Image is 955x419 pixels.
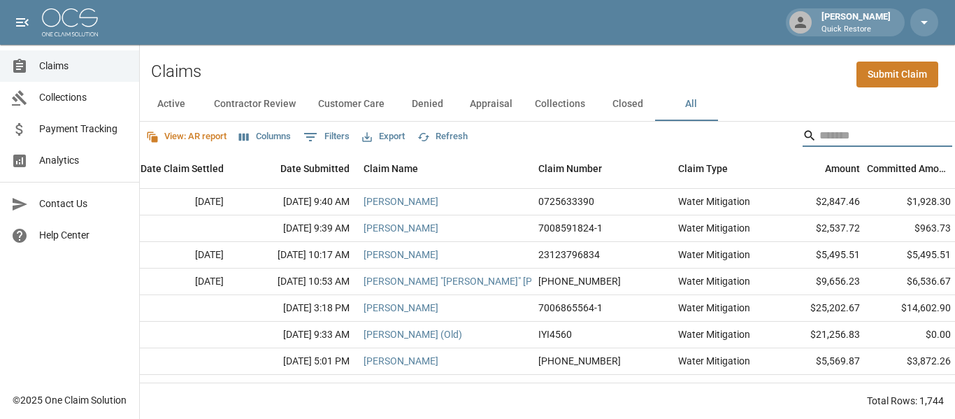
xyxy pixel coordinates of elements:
div: Committed Amount [867,149,951,188]
button: Refresh [414,126,471,148]
div: [DATE] 3:18 PM [231,295,357,322]
button: Closed [596,87,659,121]
div: $5,495.51 [776,242,867,269]
span: Collections [39,90,128,105]
button: Export [359,126,408,148]
button: Show filters [300,126,353,148]
button: Contractor Review [203,87,307,121]
div: [DATE] 9:39 AM [231,215,357,242]
div: Water Mitigation [678,301,750,315]
div: [DATE] 10:53 AM [231,269,357,295]
div: $9,656.23 [776,269,867,295]
div: Water Mitigation [678,354,750,368]
div: Claim Type [678,149,728,188]
div: Amount [825,149,860,188]
div: Water Mitigation [678,327,750,341]
div: © 2025 One Claim Solution [13,393,127,407]
div: Total Rows: 1,744 [867,394,944,408]
span: Analytics [39,153,128,168]
h2: Claims [151,62,201,82]
button: Active [140,87,203,121]
div: Water Mitigation [678,274,750,288]
button: Denied [396,87,459,121]
div: $2,847.46 [776,189,867,215]
div: 23123796834 [538,248,600,262]
div: $5,569.87 [776,348,867,375]
span: Payment Tracking [39,122,128,136]
div: Date Submitted [231,149,357,188]
div: Water Mitigation [678,221,750,235]
button: View: AR report [143,126,230,148]
div: $8,044.86 [776,375,867,402]
button: Customer Care [307,87,396,121]
div: 0725633390 [538,194,594,208]
a: [PERSON_NAME] [364,194,438,208]
div: $25,202.67 [776,295,867,322]
div: Water Mitigation [678,194,750,208]
div: [DATE] 9:40 AM [231,189,357,215]
div: [PERSON_NAME] [816,10,896,35]
div: dynamic tabs [140,87,955,121]
a: [PERSON_NAME] "[PERSON_NAME]" [PERSON_NAME] [364,274,598,288]
a: [PERSON_NAME] [364,381,438,395]
div: IYI4560 [538,327,572,341]
div: Date Claim Settled [141,149,224,188]
div: [DATE] 8:47 AM [231,375,357,402]
button: open drawer [8,8,36,36]
div: Claim Name [357,149,531,188]
div: 7008591824-1 [538,221,603,235]
div: Claim Number [531,149,671,188]
div: Claim Name [364,149,418,188]
div: Claim Number [538,149,602,188]
div: Amount [776,149,867,188]
button: Appraisal [459,87,524,121]
a: [PERSON_NAME] [364,248,438,262]
a: Submit Claim [856,62,938,87]
button: Select columns [236,126,294,148]
a: [PERSON_NAME] [364,221,438,235]
div: [DATE] 9:33 AM [231,322,357,348]
div: 01-006-943-302 [538,274,621,288]
div: [DATE] 5:01 PM [231,348,357,375]
p: Quick Restore [821,24,891,36]
span: Help Center [39,228,128,243]
a: [PERSON_NAME] [364,301,438,315]
div: Water Mitigation [678,381,750,395]
a: [PERSON_NAME] (Old) [364,327,462,341]
div: [DATE] [140,269,231,295]
div: Water Mitigation [678,248,750,262]
div: $21,256.83 [776,322,867,348]
div: 018094 [538,381,572,395]
div: Date Submitted [280,149,350,188]
div: $2,537.72 [776,215,867,242]
span: Claims [39,59,128,73]
img: ocs-logo-white-transparent.png [42,8,98,36]
div: 01-008-069601 [538,354,621,368]
div: Claim Type [671,149,776,188]
div: [DATE] 10:17 AM [231,242,357,269]
div: Date Claim Settled [140,149,231,188]
button: Collections [524,87,596,121]
span: Contact Us [39,197,128,211]
div: 7006865564-1 [538,301,603,315]
div: [DATE] [140,189,231,215]
div: [DATE] [140,242,231,269]
div: Search [803,125,952,150]
button: All [659,87,722,121]
a: [PERSON_NAME] [364,354,438,368]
